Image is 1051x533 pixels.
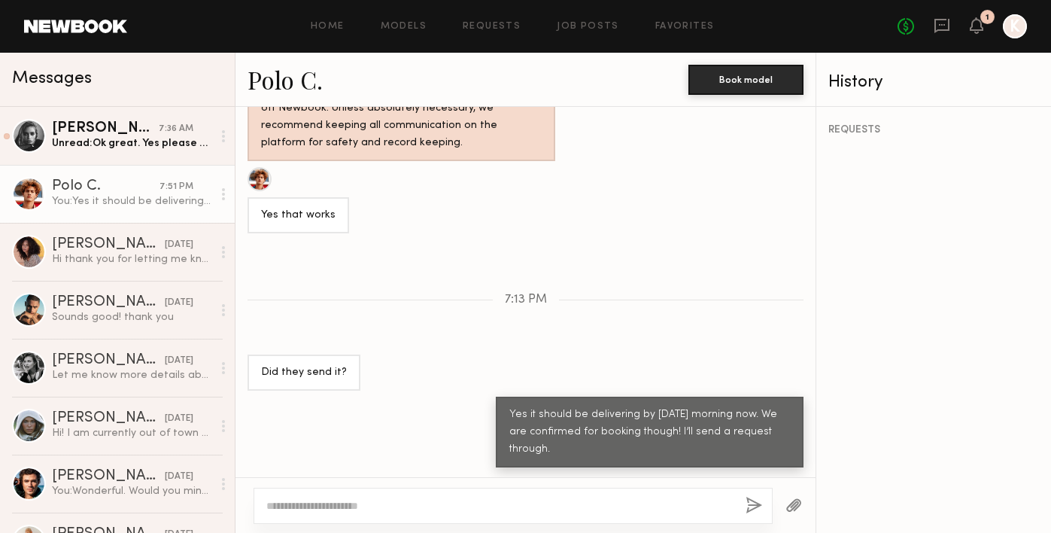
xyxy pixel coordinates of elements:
[261,364,347,382] div: Did they send it?
[159,122,193,136] div: 7:36 AM
[828,74,1039,91] div: History
[52,295,165,310] div: [PERSON_NAME]
[688,65,803,95] button: Book model
[52,484,212,498] div: You: Wonderful. Would you mind holding the time? Are you able to send in a casting digitals + vid...
[52,368,212,382] div: Let me know more details about the job please :)
[311,22,345,32] a: Home
[165,412,193,426] div: [DATE]
[509,407,790,458] div: Yes it should be delivering by [DATE] morning now. We are confirmed for booking though! I’ll send...
[12,70,92,87] span: Messages
[986,14,989,22] div: 1
[52,426,212,440] div: Hi! I am currently out of town or I would love to!!!
[261,83,542,152] div: Hey! Looks like you’re trying to take the conversation off Newbook. Unless absolutely necessary, ...
[52,310,212,324] div: Sounds good! thank you
[165,354,193,368] div: [DATE]
[52,121,159,136] div: [PERSON_NAME]
[688,72,803,85] a: Book model
[463,22,521,32] a: Requests
[1003,14,1027,38] a: K
[52,179,159,194] div: Polo C.
[52,411,165,426] div: [PERSON_NAME]
[52,237,165,252] div: [PERSON_NAME]
[159,180,193,194] div: 7:51 PM
[52,194,212,209] div: You: Yes it should be delivering by [DATE] morning now. We are confirmed for booking though! I’ll...
[165,238,193,252] div: [DATE]
[557,22,619,32] a: Job Posts
[165,296,193,310] div: [DATE]
[52,469,165,484] div: [PERSON_NAME]
[505,294,547,306] span: 7:13 PM
[828,125,1039,136] div: REQUESTS
[381,22,427,32] a: Models
[52,136,212,151] div: Unread: Ok great. Yes please do! Thank you!
[261,207,336,224] div: Yes that works
[52,353,165,368] div: [PERSON_NAME]
[165,470,193,484] div: [DATE]
[248,63,323,96] a: Polo C.
[52,252,212,266] div: Hi thank you for letting me know! I just found out I am available that day. For half day I typica...
[655,22,715,32] a: Favorites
